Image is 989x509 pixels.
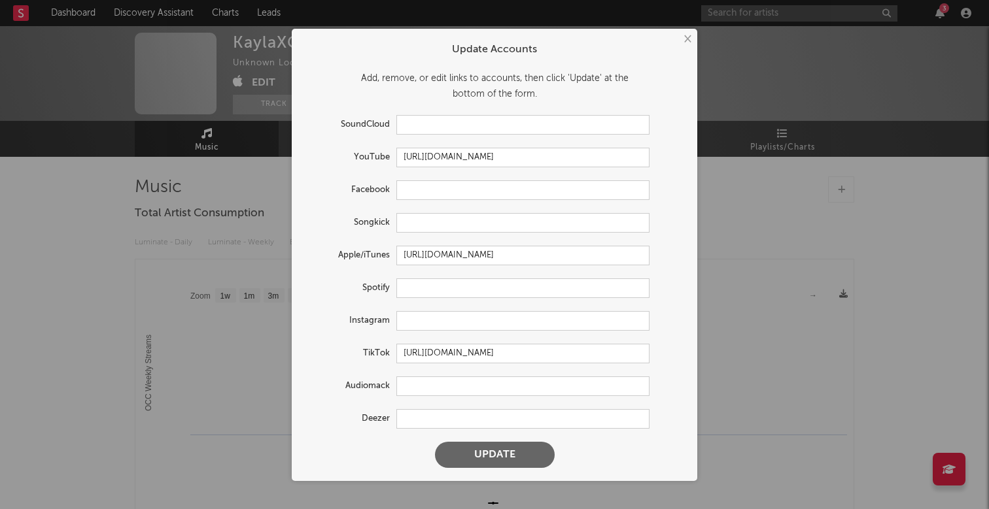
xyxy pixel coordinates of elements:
label: SoundCloud [305,117,396,133]
button: × [680,32,694,46]
label: TikTok [305,346,396,361]
button: Update [435,442,555,468]
label: Spotify [305,280,396,296]
div: Add, remove, or edit links to accounts, then click 'Update' at the bottom of the form. [305,71,684,102]
label: Audiomack [305,378,396,394]
div: Update Accounts [305,42,684,57]
label: Songkick [305,215,396,231]
label: YouTube [305,150,396,165]
label: Apple/iTunes [305,248,396,263]
label: Instagram [305,313,396,329]
label: Deezer [305,411,396,427]
label: Facebook [305,182,396,198]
